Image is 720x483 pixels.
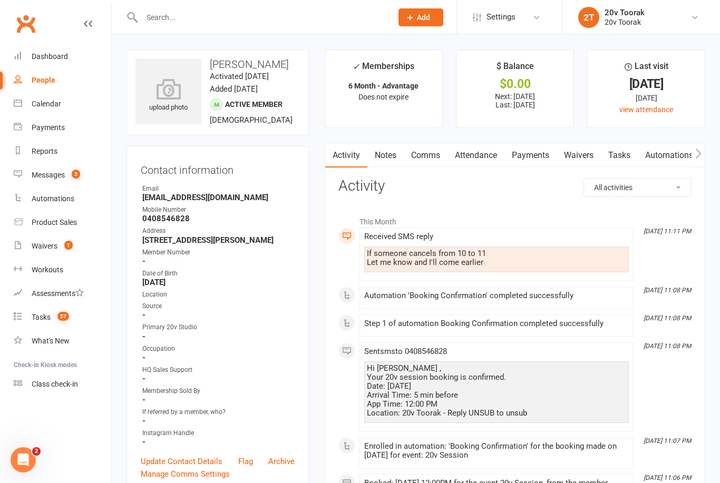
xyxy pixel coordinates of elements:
[578,7,599,28] div: 2T
[142,437,295,447] strong: -
[353,60,414,79] div: Memberships
[404,143,447,167] a: Comms
[348,82,419,90] strong: 6 Month - Advantage
[142,235,295,245] strong: [STREET_ADDRESS][PERSON_NAME]
[142,214,295,223] strong: 0408546828
[14,45,111,68] a: Dashboard
[142,353,295,362] strong: -
[14,258,111,282] a: Workouts
[32,265,63,274] div: Workouts
[135,78,201,113] div: upload photo
[141,455,222,468] a: Update Contact Details
[367,143,404,167] a: Notes
[14,305,111,329] a: Tasks 57
[638,143,700,167] a: Automations
[447,143,504,167] a: Attendance
[141,160,295,176] h3: Contact information
[364,232,629,241] div: Received SMS reply
[139,10,385,25] input: Search...
[14,187,111,211] a: Automations
[210,115,293,125] span: [DEMOGRAPHIC_DATA]
[14,92,111,116] a: Calendar
[644,437,691,445] i: [DATE] 11:07 PM
[32,380,78,388] div: Class check-in
[466,78,564,90] div: $0.00
[32,76,55,84] div: People
[142,407,295,417] div: If referred by a member, who?
[32,123,65,132] div: Payments
[597,78,695,90] div: [DATE]
[32,52,68,61] div: Dashboard
[358,93,408,101] span: Does not expire
[142,248,295,258] div: Member Number
[32,194,74,203] div: Automations
[32,242,57,250] div: Waivers
[367,249,626,267] div: If someone cancels from 10 to 11 Let me know and I'll come earlier
[398,8,443,26] button: Add
[11,447,36,472] iframe: Intercom live chat
[32,147,57,155] div: Reports
[557,143,601,167] a: Waivers
[142,269,295,279] div: Date of Birth
[644,474,691,481] i: [DATE] 11:06 PM
[142,290,295,300] div: Location
[367,364,626,418] div: Hi [PERSON_NAME] , Your 20v session booking is confirmed. Date: [DATE] Arrival Time: 5 min before...
[238,455,253,468] a: Flag
[601,143,638,167] a: Tasks
[504,143,557,167] a: Payments
[14,329,111,353] a: What's New
[142,365,295,375] div: HQ Sales Support
[142,416,295,426] strong: -
[325,143,367,167] a: Activity
[14,68,111,92] a: People
[14,140,111,163] a: Reports
[135,58,300,70] h3: [PERSON_NAME]
[364,319,629,328] div: Step 1 of automation Booking Confirmation completed successfully
[644,314,691,322] i: [DATE] 11:08 PM
[14,234,111,258] a: Waivers 1
[268,455,295,468] a: Archive
[225,100,283,109] span: Active member
[338,211,692,228] li: This Month
[32,171,65,179] div: Messages
[466,92,564,109] p: Next: [DATE] Last: [DATE]
[14,211,111,234] a: Product Sales
[644,342,691,350] i: [DATE] 11:08 PM
[13,11,39,37] a: Clubworx
[32,447,41,456] span: 2
[142,428,295,438] div: Instagram Handle
[210,72,269,81] time: Activated [DATE]
[142,184,295,194] div: Email
[141,468,230,480] a: Manage Comms Settings
[417,13,430,22] span: Add
[57,312,69,321] span: 57
[210,84,258,94] time: Added [DATE]
[142,344,295,354] div: Occupation
[142,310,295,320] strong: -
[14,163,111,187] a: Messages 3
[497,60,534,78] div: $ Balance
[605,8,645,17] div: 20v Toorak
[32,313,51,321] div: Tasks
[32,100,61,108] div: Calendar
[619,105,673,114] a: view attendance
[142,374,295,383] strong: -
[72,170,80,179] span: 3
[487,5,515,29] span: Settings
[644,287,691,294] i: [DATE] 11:08 PM
[32,289,84,298] div: Assessments
[353,62,359,72] i: ✓
[142,386,295,396] div: Membership Sold By
[364,347,447,356] span: Sent sms to 0408546828
[142,278,295,287] strong: [DATE]
[142,257,295,266] strong: -
[64,241,73,250] span: 1
[644,228,691,235] i: [DATE] 11:11 PM
[364,442,629,460] div: Enrolled in automation: 'Booking Confirmation' for the booking made on [DATE] for event: 20v Session
[142,193,295,202] strong: [EMAIL_ADDRESS][DOMAIN_NAME]
[14,282,111,305] a: Assessments
[338,178,692,194] h3: Activity
[142,322,295,332] div: Primary 20v Studio
[142,301,295,311] div: Source
[142,395,295,405] strong: -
